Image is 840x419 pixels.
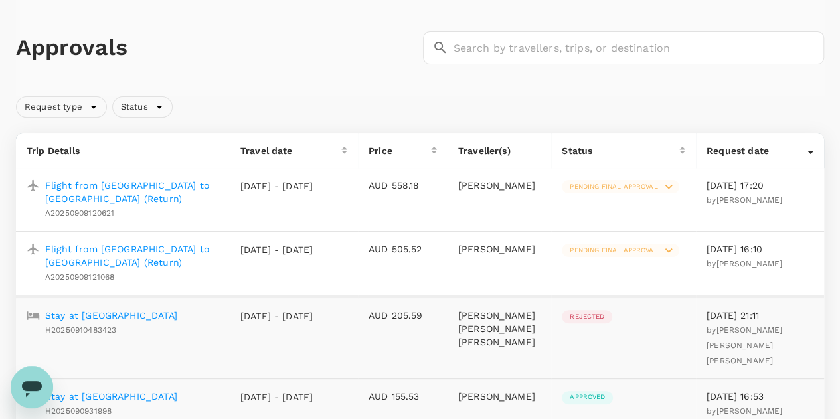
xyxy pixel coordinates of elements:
div: Status [112,96,173,118]
p: AUD 205.59 [369,309,437,322]
p: [DATE] - [DATE] [240,243,313,256]
span: Approved [562,392,613,402]
p: [PERSON_NAME] [458,390,541,403]
span: [PERSON_NAME] [716,195,782,205]
p: Traveller(s) [458,144,541,157]
span: Request type [17,101,90,114]
a: Flight from [GEOGRAPHIC_DATA] to [GEOGRAPHIC_DATA] (Return) [45,179,219,205]
p: Trip Details [27,144,219,157]
span: by [707,406,782,416]
p: [PERSON_NAME] [PERSON_NAME] [PERSON_NAME] [458,309,541,349]
div: Request type [16,96,107,118]
span: by [707,259,782,268]
span: Pending final approval [562,246,665,255]
span: A20250909121068 [45,272,114,282]
span: [PERSON_NAME] [716,259,782,268]
input: Search by travellers, trips, or destination [454,31,825,64]
div: Price [369,144,431,157]
div: Status [562,144,679,157]
p: [DATE] - [DATE] [240,309,313,323]
div: Travel date [240,144,341,157]
span: Status [113,101,156,114]
span: Rejected [562,312,612,321]
iframe: Button to launch messaging window [11,366,53,408]
span: [PERSON_NAME] [716,406,782,416]
span: [PERSON_NAME] [PERSON_NAME] [PERSON_NAME] [707,325,782,365]
span: by [707,325,782,365]
p: [DATE] 21:11 [707,309,813,322]
p: [DATE] - [DATE] [240,179,313,193]
p: [DATE] - [DATE] [240,390,313,404]
a: Stay at [GEOGRAPHIC_DATA] [45,390,177,403]
h1: Approvals [16,34,418,62]
div: Pending final approval [562,244,679,257]
span: H20250910483423 [45,325,116,335]
a: Flight from [GEOGRAPHIC_DATA] to [GEOGRAPHIC_DATA] (Return) [45,242,219,269]
p: [DATE] 17:20 [707,179,813,192]
span: by [707,195,782,205]
p: [PERSON_NAME] [458,179,541,192]
p: [DATE] 16:53 [707,390,813,403]
span: Pending final approval [562,182,665,191]
div: Request date [707,144,807,157]
p: AUD 155.53 [369,390,437,403]
div: Pending final approval [562,180,679,193]
p: [PERSON_NAME] [458,242,541,256]
p: AUD 558.18 [369,179,437,192]
span: H2025090931998 [45,406,112,416]
p: AUD 505.52 [369,242,437,256]
a: Stay at [GEOGRAPHIC_DATA] [45,309,177,322]
span: A20250909120621 [45,209,114,218]
p: [DATE] 16:10 [707,242,813,256]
